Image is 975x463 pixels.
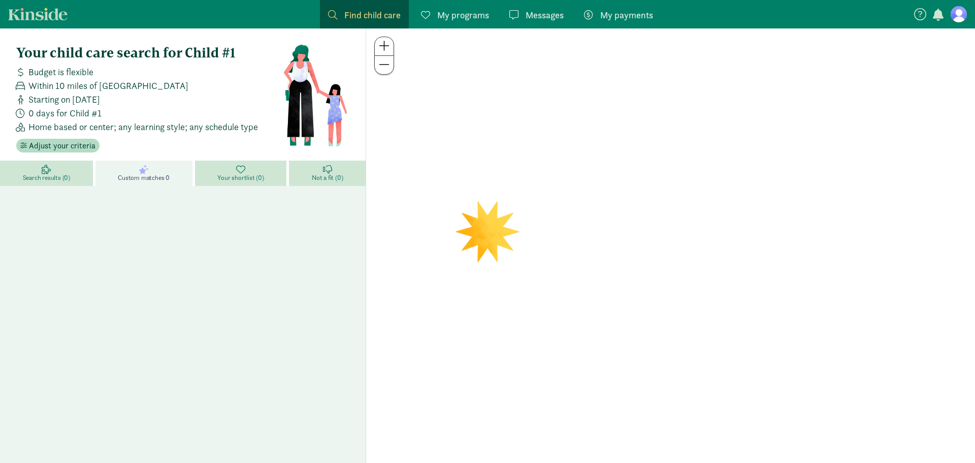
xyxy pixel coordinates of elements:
a: Not a fit (0) [289,161,366,186]
span: Custom matches 0 [118,174,170,182]
span: Search results (0) [23,174,70,182]
a: Your shortlist (0) [195,161,289,186]
span: Messages [526,8,564,22]
span: My payments [600,8,653,22]
span: Your shortlist (0) [217,174,264,182]
button: Adjust your criteria [16,139,100,153]
span: Adjust your criteria [29,140,95,152]
span: Not a fit (0) [312,174,343,182]
span: Budget is flexible [28,65,93,79]
span: Find child care [344,8,401,22]
span: Within 10 miles of [GEOGRAPHIC_DATA] [28,79,188,92]
span: Home based or center; any learning style; any schedule type [28,120,258,134]
a: Custom matches 0 [95,161,195,186]
span: Starting on [DATE] [28,92,100,106]
h4: Your child care search for Child #1 [16,45,283,61]
span: 0 days for Child #1 [28,106,102,120]
span: My programs [437,8,489,22]
a: Kinside [8,8,68,20]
